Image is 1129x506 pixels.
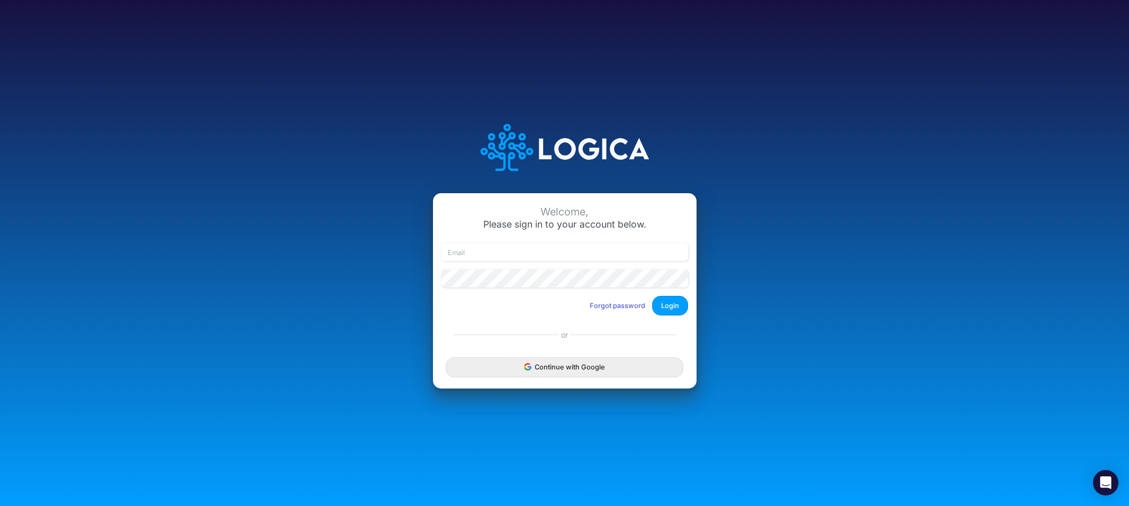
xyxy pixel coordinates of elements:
[1093,470,1118,495] div: Open Intercom Messenger
[483,219,646,230] span: Please sign in to your account below.
[652,296,688,315] button: Login
[583,297,652,314] button: Forgot password
[441,243,688,261] input: Email
[441,206,688,218] div: Welcome,
[446,357,683,377] button: Continue with Google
